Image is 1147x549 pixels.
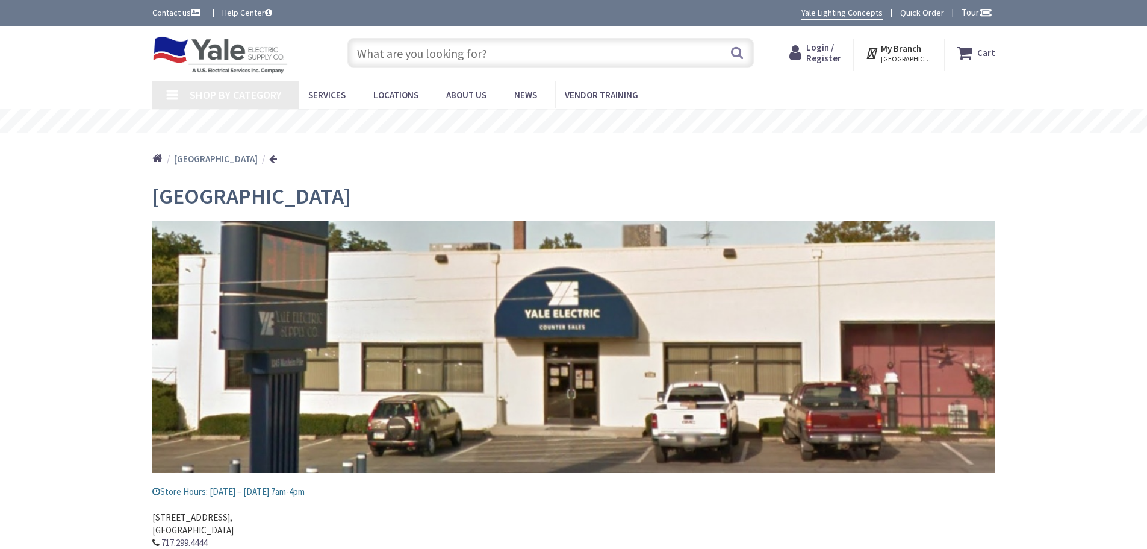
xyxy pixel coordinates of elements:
[152,221,995,473] img: lancaster_1.jpg
[801,7,883,20] a: Yale Lighting Concepts
[789,42,841,64] a: Login / Register
[161,536,207,549] a: 717.299.4444
[174,153,258,165] strong: [GEOGRAPHIC_DATA]
[446,89,486,101] span: About Us
[962,7,992,18] span: Tour
[865,42,932,64] div: My Branch [GEOGRAPHIC_DATA], [GEOGRAPHIC_DATA]
[190,88,282,102] span: Shop By Category
[152,7,203,19] a: Contact us
[881,54,932,64] span: [GEOGRAPHIC_DATA], [GEOGRAPHIC_DATA]
[977,42,995,64] strong: Cart
[806,42,841,64] span: Login / Register
[152,486,305,497] span: Store Hours: [DATE] – [DATE] 7am-4pm
[152,183,350,210] span: [GEOGRAPHIC_DATA]
[222,7,272,19] a: Help Center
[881,43,921,54] strong: My Branch
[565,89,638,101] span: Vendor Training
[152,36,288,74] img: Yale Electric Supply Co.
[957,42,995,64] a: Cart
[308,89,346,101] span: Services
[347,38,754,68] input: What are you looking for?
[373,89,418,101] span: Locations
[900,7,944,19] a: Quick Order
[514,89,537,101] span: News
